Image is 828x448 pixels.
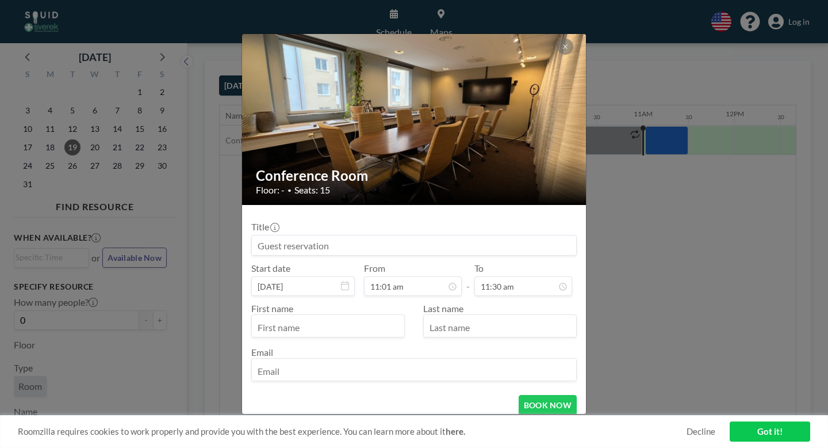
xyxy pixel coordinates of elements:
label: Last name [423,303,463,314]
input: Last name [424,317,576,337]
input: First name [252,317,404,337]
span: Roomzilla requires cookies to work properly and provide you with the best experience. You can lea... [18,426,687,437]
span: - [466,267,470,292]
span: • [287,186,292,195]
label: Email [251,347,273,358]
span: Seats: 15 [294,184,330,196]
a: here. [446,426,465,436]
label: To [474,263,484,274]
input: Email [252,361,576,381]
label: Start date [251,263,290,274]
a: Got it! [730,422,810,442]
span: Floor: - [256,184,285,196]
label: Title [251,221,278,233]
a: Decline [687,426,715,437]
h2: Conference Room [256,167,573,184]
label: From [364,263,385,274]
button: BOOK NOW [519,395,577,415]
input: Guest reservation [252,236,576,255]
label: First name [251,303,293,314]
